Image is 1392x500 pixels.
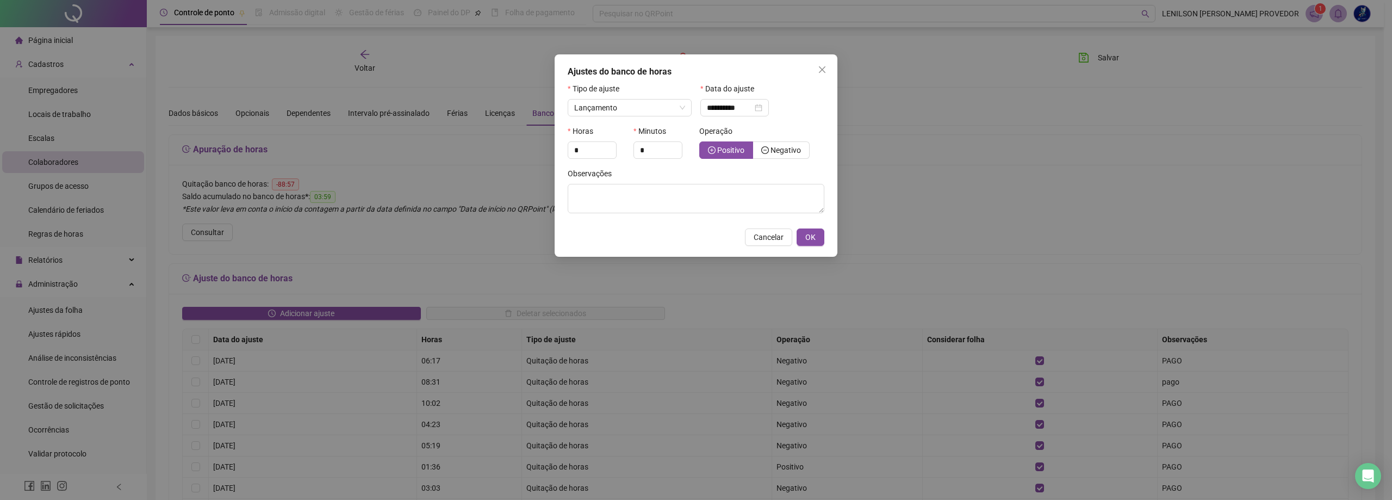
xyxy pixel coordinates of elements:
span: Lançamento [574,103,617,112]
span: plus-circle [708,146,716,154]
span: Positivo [717,146,744,155]
div: Ajustes do banco de horas [568,65,824,78]
span: Cancelar [754,231,784,243]
label: Operação [699,125,739,137]
span: close [818,65,826,74]
div: Open Intercom Messenger [1355,463,1381,489]
span: OK [805,231,816,243]
label: Tipo de ajuste [568,83,626,95]
label: Minutos [633,125,673,137]
label: Horas [568,125,600,137]
button: OK [797,229,824,246]
label: Data do ajuste [700,83,761,95]
button: Cancelar [745,229,792,246]
label: Observações [568,168,619,180]
span: minus-circle [761,146,769,154]
span: Negativo [770,146,801,155]
button: Close [813,61,831,78]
